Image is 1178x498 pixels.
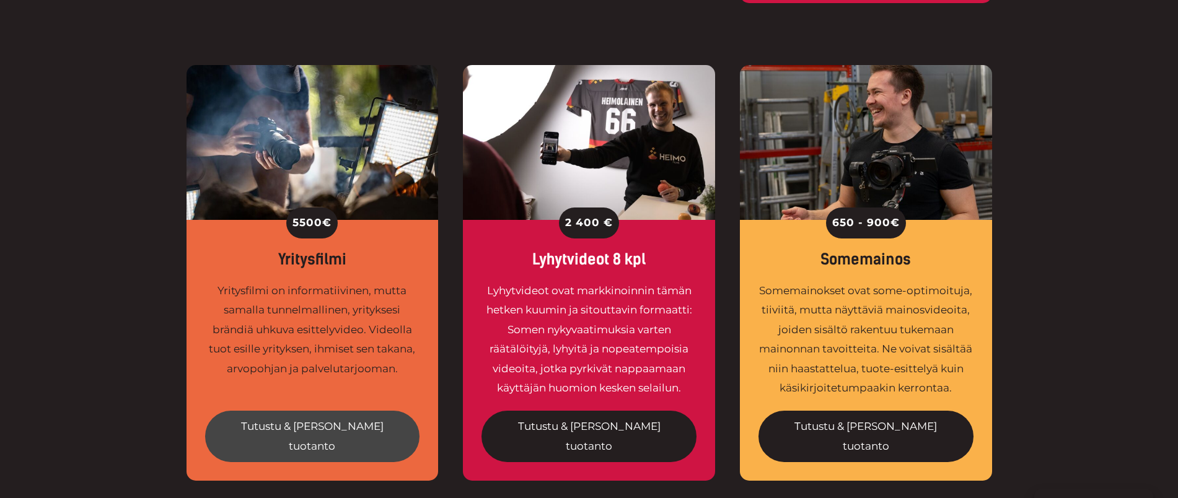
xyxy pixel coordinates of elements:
img: Yritysvideo tuo yrityksesi parhaat puolet esiiin kiinnostavalla tavalla. [187,65,439,220]
div: Lyhytvideot 8 kpl [481,251,697,269]
a: Tutustu & [PERSON_NAME] tuotanto [205,411,420,462]
div: Lyhytvideot ovat markkinoinnin tämän hetken kuumin ja sitouttavin formaatti: Somen nykyvaatimuksi... [481,281,697,398]
span: € [890,213,900,233]
img: Videokuvaaja William gimbal kädessä hymyilemässä asiakkaan varastotiloissa kuvauksissa. [740,65,992,220]
span: € [322,213,332,233]
div: Somemainos [758,251,974,269]
img: Somevideo on tehokas formaatti digimarkkinointiin. [463,65,715,220]
div: Yritysfilmi on informatiivinen, mutta samalla tunnelmallinen, yrityksesi brändiä uhkuva esittelyv... [205,281,420,398]
div: 650 - 900 [826,207,906,238]
a: Tutustu & [PERSON_NAME] tuotanto [481,411,697,462]
div: Yritysfilmi [205,251,420,269]
div: 5500 [286,207,338,238]
div: 2 400 € [559,207,619,238]
a: Tutustu & [PERSON_NAME] tuotanto [758,411,974,462]
div: Somemainokset ovat some-optimoituja, tiiviitä, mutta näyttäviä mainosvideoita, joiden sisältö rak... [758,281,974,398]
